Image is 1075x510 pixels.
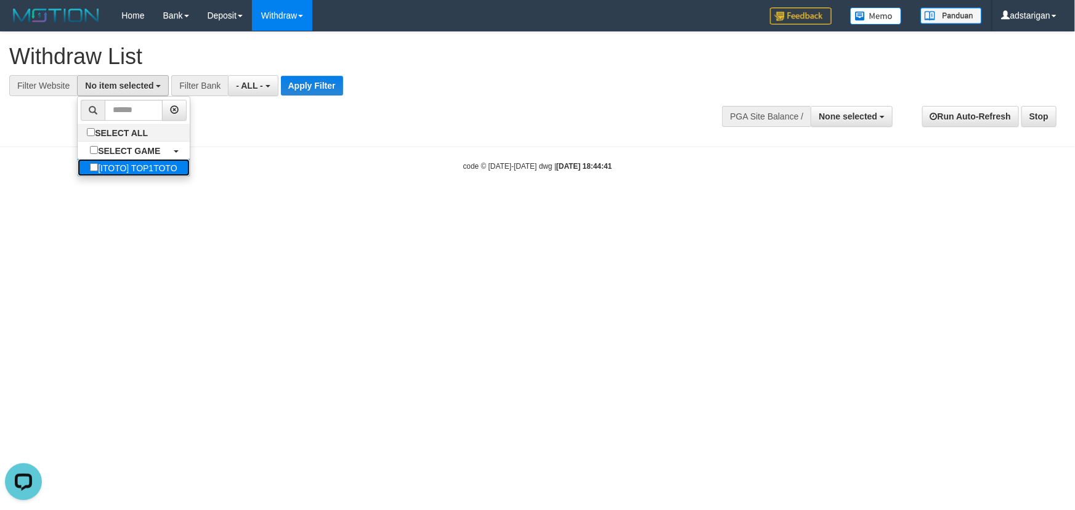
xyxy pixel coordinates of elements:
[9,44,704,69] h1: Withdraw List
[9,75,77,96] div: Filter Website
[85,81,153,91] span: No item selected
[556,162,612,171] strong: [DATE] 18:44:41
[463,162,612,171] small: code © [DATE]-[DATE] dwg |
[78,142,189,159] a: SELECT GAME
[90,146,98,154] input: SELECT GAME
[78,159,189,176] label: [ITOTO] TOP1TOTO
[90,163,98,171] input: [ITOTO] TOP1TOTO
[819,111,877,121] span: None selected
[87,128,95,136] input: SELECT ALL
[770,7,832,25] img: Feedback.jpg
[77,75,169,96] button: No item selected
[722,106,811,127] div: PGA Site Balance /
[228,75,278,96] button: - ALL -
[236,81,263,91] span: - ALL -
[78,124,160,141] label: SELECT ALL
[811,106,893,127] button: None selected
[5,5,42,42] button: Open LiveChat chat widget
[9,6,103,25] img: MOTION_logo.png
[1021,106,1057,127] a: Stop
[922,106,1019,127] a: Run Auto-Refresh
[281,76,343,95] button: Apply Filter
[98,146,160,156] b: SELECT GAME
[920,7,982,24] img: panduan.png
[850,7,902,25] img: Button%20Memo.svg
[171,75,228,96] div: Filter Bank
